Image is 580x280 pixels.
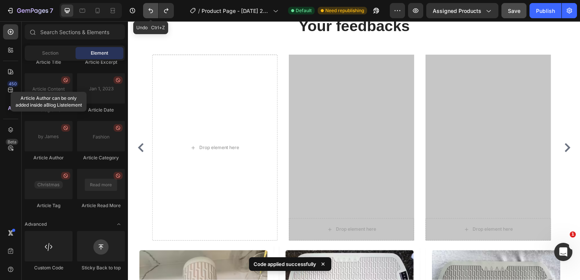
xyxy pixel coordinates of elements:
div: Article Date [77,107,125,113]
div: Sticky Back to top [77,264,125,271]
div: Drop element here [209,207,249,213]
div: Overlay [162,34,288,221]
div: Overlay [299,34,426,221]
div: Article Tag [25,202,72,209]
div: Undo/Redo [143,3,174,18]
div: Article Author [25,154,72,161]
div: Article Content [25,107,72,113]
span: Toggle open [113,218,125,230]
div: Article Category [77,154,125,161]
iframe: Design area [128,21,580,280]
p: Code applied successfully [254,260,316,268]
button: Assigned Products [426,3,498,18]
span: 1 [570,231,576,238]
span: Advanced [25,221,47,228]
p: 7 [50,6,53,15]
div: Publish [536,7,555,15]
button: Carousel Next Arrow [437,121,449,134]
div: 450 [7,81,18,87]
span: Need republishing [325,7,364,14]
div: Article Read More [77,202,125,209]
input: Search Sections & Elements [25,24,125,39]
div: Background Image [299,34,426,221]
span: Section [42,50,58,57]
span: Default [296,7,312,14]
div: Custom Code [25,264,72,271]
span: Assigned Products [433,7,481,15]
div: Beta [6,139,18,145]
button: 7 [3,3,57,18]
button: Publish [530,3,561,18]
button: Save [501,3,526,18]
div: Article Title [25,59,72,66]
div: Article Excerpt [77,59,125,66]
iframe: Intercom live chat [554,243,572,261]
span: Product Page - [DATE] 22:35:58 [202,7,270,15]
div: Drop element here [71,124,112,131]
span: Element [91,50,108,57]
div: Background Image [162,34,288,221]
span: / [198,7,200,15]
button: Carousel Back Arrow [7,121,19,134]
span: Save [508,8,520,14]
div: Drop element here [347,207,387,213]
